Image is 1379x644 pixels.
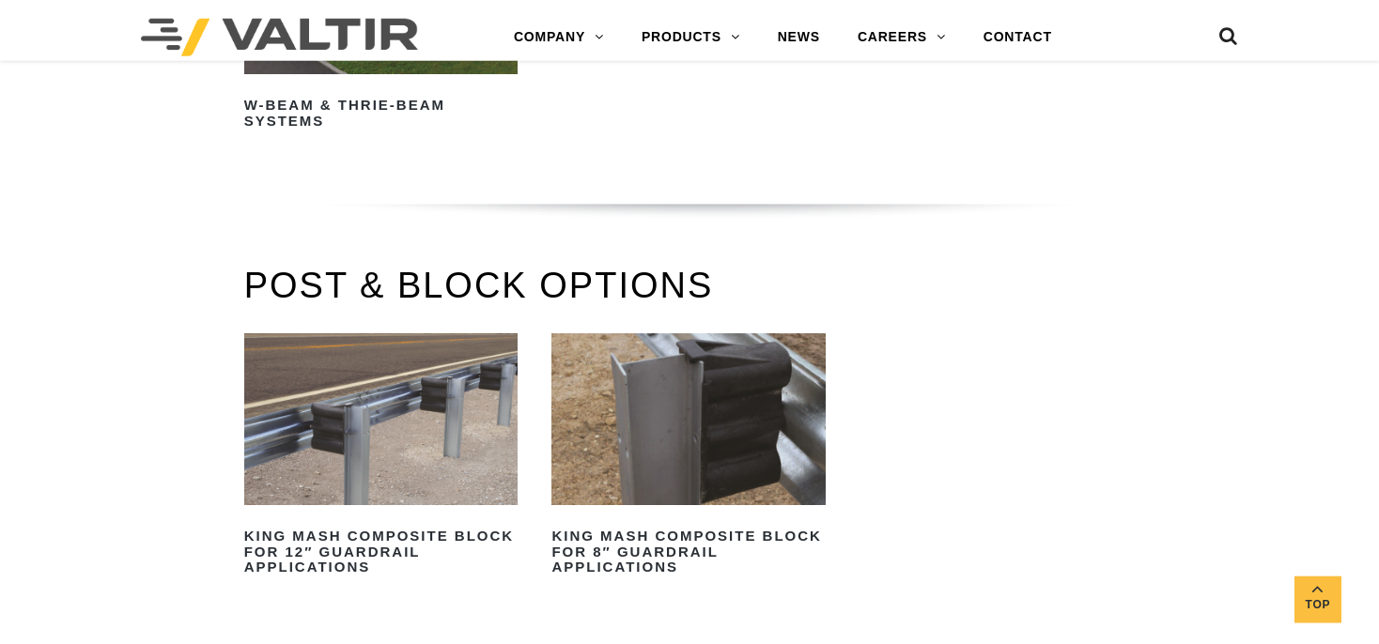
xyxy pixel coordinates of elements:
[1294,576,1341,623] a: Top
[141,19,418,56] img: Valtir
[1294,595,1341,617] span: Top
[551,522,826,583] h2: King MASH Composite Block for 8″ Guardrail Applications
[965,19,1071,56] a: CONTACT
[244,333,519,582] a: King MASH Composite Block for 12″ Guardrail Applications
[244,522,519,583] h2: King MASH Composite Block for 12″ Guardrail Applications
[551,333,826,582] a: King MASH Composite Block for 8″ Guardrail Applications
[244,91,519,136] h2: W-Beam & Thrie-Beam Systems
[839,19,965,56] a: CAREERS
[759,19,839,56] a: NEWS
[623,19,759,56] a: PRODUCTS
[244,266,714,305] a: POST & BLOCK OPTIONS
[495,19,623,56] a: COMPANY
